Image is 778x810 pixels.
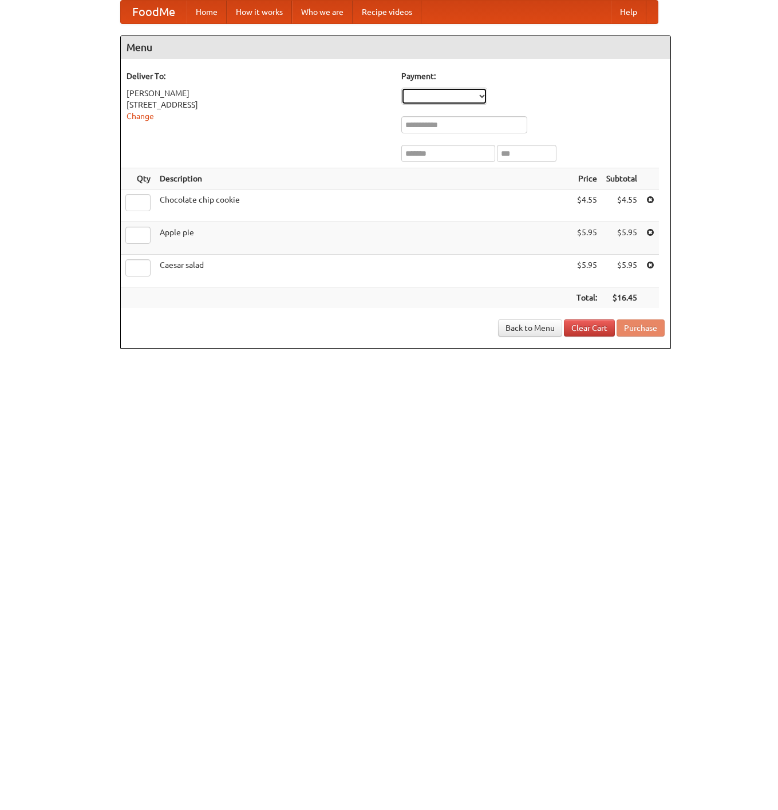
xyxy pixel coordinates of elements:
td: $4.55 [602,189,642,222]
th: $16.45 [602,287,642,309]
td: $5.95 [602,255,642,287]
a: Clear Cart [564,319,615,337]
a: Recipe videos [353,1,421,23]
a: FoodMe [121,1,187,23]
th: Price [572,168,602,189]
a: Home [187,1,227,23]
td: $4.55 [572,189,602,222]
a: Change [127,112,154,121]
td: $5.95 [572,222,602,255]
button: Purchase [617,319,665,337]
a: Help [611,1,646,23]
h5: Payment: [401,70,665,82]
h5: Deliver To: [127,70,390,82]
a: How it works [227,1,292,23]
td: Caesar salad [155,255,572,287]
td: $5.95 [602,222,642,255]
th: Qty [121,168,155,189]
th: Subtotal [602,168,642,189]
a: Who we are [292,1,353,23]
div: [PERSON_NAME] [127,88,390,99]
a: Back to Menu [498,319,562,337]
h4: Menu [121,36,670,59]
td: Apple pie [155,222,572,255]
th: Description [155,168,572,189]
td: $5.95 [572,255,602,287]
th: Total: [572,287,602,309]
div: [STREET_ADDRESS] [127,99,390,110]
td: Chocolate chip cookie [155,189,572,222]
